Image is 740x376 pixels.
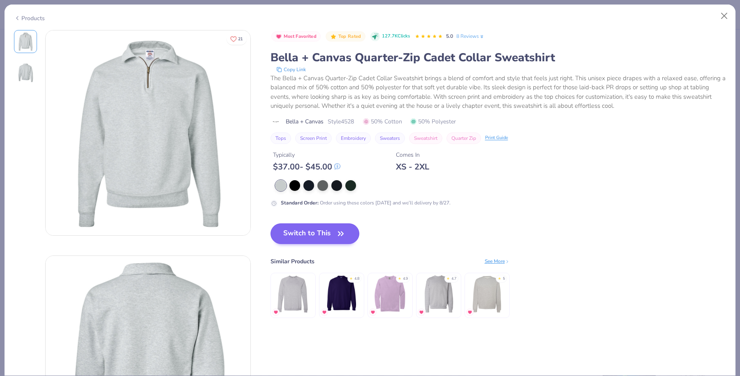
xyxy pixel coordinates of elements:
img: Comfort Colors Adult Crewneck Sweatshirt [370,274,409,313]
span: 21 [238,37,243,41]
img: MostFav.gif [467,310,472,315]
div: XS - 2XL [396,162,429,172]
button: Quarter Zip [446,132,481,144]
div: Bella + Canvas Quarter-Zip Cadet Collar Sweatshirt [271,50,726,65]
button: Tops [271,132,291,144]
span: Top Rated [338,34,361,39]
img: Bella + Canvas Unisex Sponge Fleece Crewneck Sweatshirt [273,274,312,313]
button: Screen Print [295,132,332,144]
span: Most Favorited [284,34,317,39]
div: ★ [498,276,501,279]
button: Badge Button [326,31,365,42]
div: See More [485,258,510,265]
button: Switch to This [271,223,360,244]
button: copy to clipboard [274,65,308,74]
button: Embroidery [336,132,371,144]
div: The Bella + Canvas Quarter-Zip Cadet Collar Sweatshirt brings a blend of comfort and style that f... [271,74,726,111]
img: Gildan Adult Heavy Blend Adult 8 Oz. 50/50 Fleece Crew [322,274,361,313]
img: Independent Trading Co. Midweight Sweatshirt [467,274,506,313]
span: Style 4528 [328,117,354,126]
div: $ 37.00 - $ 45.00 [273,162,340,172]
a: 8 Reviews [456,32,485,40]
button: Like [227,33,247,45]
div: ★ [446,276,450,279]
img: Front [16,32,35,51]
span: 50% Polyester [410,117,456,126]
img: MostFav.gif [419,310,424,315]
span: 50% Cotton [363,117,402,126]
strong: Standard Order : [281,200,319,206]
div: Order using these colors [DATE] and we’ll delivery by 8/27. [281,199,451,207]
div: 4.7 [451,276,456,282]
div: Similar Products [271,257,314,266]
img: Front [46,30,250,235]
div: 5.0 Stars [415,30,443,43]
div: 4.8 [354,276,359,282]
img: brand logo [271,118,282,125]
div: Typically [273,151,340,159]
button: Sweatshirt [409,132,442,144]
img: MostFav.gif [322,310,327,315]
img: Top Rated sort [330,33,337,40]
span: 127.7K Clicks [382,33,410,40]
img: Most Favorited sort [275,33,282,40]
span: 5.0 [446,33,453,39]
div: Products [14,14,45,23]
div: 4.9 [403,276,408,282]
span: Bella + Canvas [286,117,324,126]
img: MostFav.gif [273,310,278,315]
img: Back [16,63,35,83]
div: 5 [503,276,505,282]
div: ★ [349,276,353,279]
div: Comes In [396,151,429,159]
img: MostFav.gif [370,310,375,315]
div: Print Guide [485,135,508,142]
button: Sweaters [375,132,405,144]
button: Close [717,8,732,24]
img: Hanes Unisex 7.8 Oz. Ecosmart 50/50 Crewneck Sweatshirt [419,274,458,313]
button: Badge Button [271,31,321,42]
div: ★ [398,276,401,279]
